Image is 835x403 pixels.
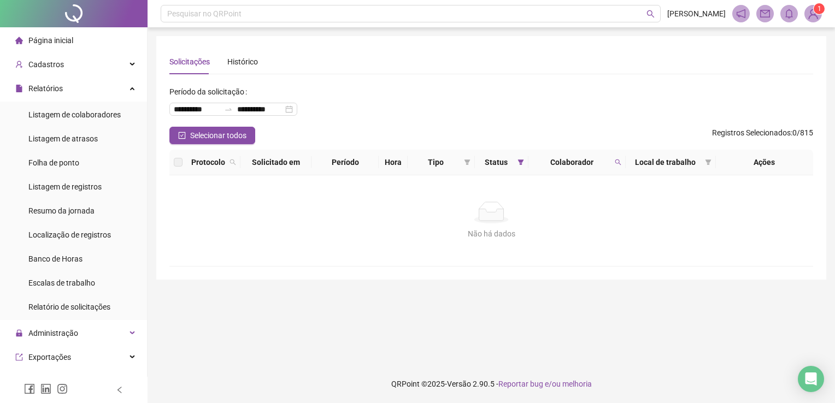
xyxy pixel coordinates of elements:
[28,182,102,191] span: Listagem de registros
[646,10,655,18] span: search
[15,329,23,337] span: lock
[667,8,726,20] span: [PERSON_NAME]
[28,254,83,263] span: Banco de Horas
[178,132,186,139] span: check-square
[518,159,524,165] span: filter
[57,383,68,394] span: instagram
[720,156,809,168] div: Ações
[28,329,78,337] span: Administração
[379,150,408,175] th: Hora
[705,159,711,165] span: filter
[28,206,95,215] span: Resumo da jornada
[224,105,233,114] span: swap-right
[784,9,794,19] span: bell
[15,353,23,361] span: export
[615,159,621,165] span: search
[148,365,835,403] footer: QRPoint © 2025 - 2.90.5 -
[190,129,246,141] span: Selecionar todos
[28,158,79,167] span: Folha de ponto
[712,128,791,137] span: Registros Selecionados
[736,9,746,19] span: notification
[24,383,35,394] span: facebook
[169,127,255,144] button: Selecionar todos
[28,303,110,311] span: Relatório de solicitações
[798,366,824,392] div: Open Intercom Messenger
[28,230,111,239] span: Localização de registros
[15,37,23,44] span: home
[28,60,64,69] span: Cadastros
[498,380,592,388] span: Reportar bug e/ou melhoria
[515,154,526,170] span: filter
[28,134,98,143] span: Listagem de atrasos
[613,154,624,170] span: search
[28,278,95,287] span: Escalas de trabalho
[227,154,238,170] span: search
[533,156,610,168] span: Colaborador
[183,228,800,240] div: Não há dados
[169,83,251,100] label: Período da solicitação
[760,9,770,19] span: mail
[40,383,51,394] span: linkedin
[169,56,210,68] div: Solicitações
[28,353,71,361] span: Exportações
[227,56,258,68] div: Histórico
[28,36,73,45] span: Página inicial
[230,159,236,165] span: search
[28,110,121,119] span: Listagem de colaboradores
[464,159,471,165] span: filter
[703,154,714,170] span: filter
[462,154,473,170] span: filter
[412,156,460,168] span: Tipo
[116,386,124,394] span: left
[191,156,225,168] span: Protocolo
[479,156,514,168] span: Status
[814,3,825,14] sup: Atualize o seu contato no menu Meus Dados
[311,150,379,175] th: Período
[818,5,821,13] span: 1
[630,156,701,168] span: Local de trabalho
[15,85,23,92] span: file
[805,5,821,22] img: 92797
[712,127,813,144] span: : 0 / 815
[28,84,63,93] span: Relatórios
[447,380,471,388] span: Versão
[224,105,233,114] span: to
[240,150,311,175] th: Solicitado em
[15,61,23,68] span: user-add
